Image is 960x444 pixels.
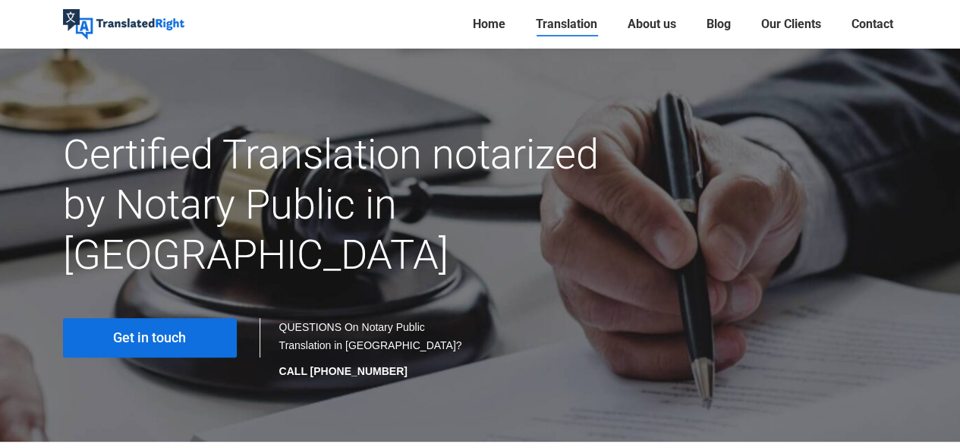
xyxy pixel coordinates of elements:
[468,14,510,35] a: Home
[761,17,821,32] span: Our Clients
[63,130,612,280] h1: Certified Translation notarized by Notary Public in [GEOGRAPHIC_DATA]
[536,17,597,32] span: Translation
[707,17,731,32] span: Blog
[847,14,898,35] a: Contact
[63,9,184,39] img: Translated Right
[623,14,681,35] a: About us
[473,17,505,32] span: Home
[63,318,237,357] a: Get in touch
[702,14,735,35] a: Blog
[628,17,676,32] span: About us
[113,330,186,345] span: Get in touch
[279,365,408,377] strong: CALL [PHONE_NUMBER]
[757,14,826,35] a: Our Clients
[851,17,893,32] span: Contact
[279,318,465,380] div: QUESTIONS On Notary Public Translation in [GEOGRAPHIC_DATA]?
[531,14,602,35] a: Translation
